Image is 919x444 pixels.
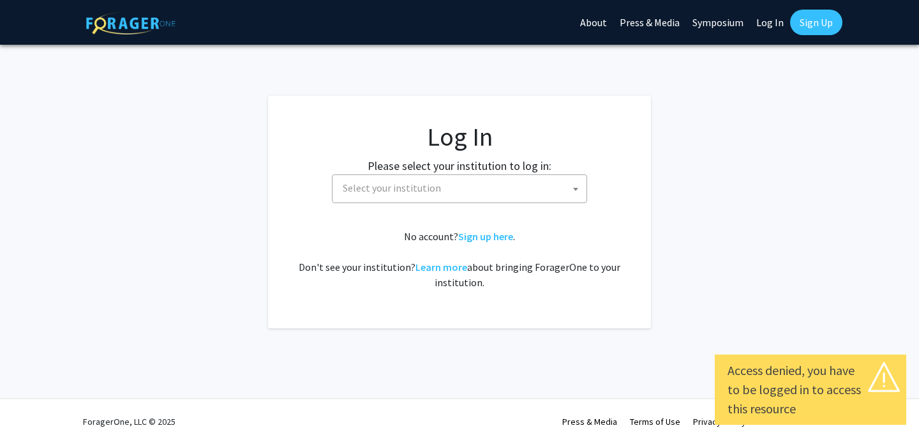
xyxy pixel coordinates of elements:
[83,399,176,444] div: ForagerOne, LLC © 2025
[630,416,680,427] a: Terms of Use
[368,157,551,174] label: Please select your institution to log in:
[728,361,893,418] div: Access denied, you have to be logged in to access this resource
[693,416,746,427] a: Privacy Policy
[332,174,587,203] span: Select your institution
[338,175,587,201] span: Select your institution
[415,261,467,273] a: Learn more about bringing ForagerOne to your institution
[86,12,176,34] img: ForagerOne Logo
[562,416,617,427] a: Press & Media
[294,121,625,152] h1: Log In
[343,181,441,194] span: Select your institution
[790,10,842,35] a: Sign Up
[458,230,513,243] a: Sign up here
[294,229,625,290] div: No account? . Don't see your institution? about bringing ForagerOne to your institution.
